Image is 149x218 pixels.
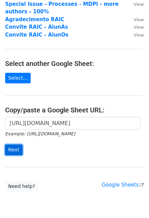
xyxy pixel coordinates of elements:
small: View [134,25,144,30]
a: Select... [5,73,31,83]
small: View [134,17,144,22]
h4: Copy/paste a Google Sheet URL: [5,106,144,114]
a: View [127,32,144,38]
a: Convite RAIC - AlunOs [5,32,69,38]
a: Google Sheets [102,182,144,188]
a: Need help? [5,181,38,192]
small: Example: [URL][DOMAIN_NAME] [5,131,75,136]
small: View [134,2,144,7]
a: Agradecimento RAIC [5,16,64,23]
a: View [127,24,144,30]
input: Paste your Google Sheet URL here [5,117,140,130]
iframe: Chat Widget [115,185,149,218]
div: Widget de chat [115,185,149,218]
a: Convite RAIC - AlunAs [5,24,68,30]
h4: Select another Google Sheet: [5,59,144,68]
input: Next [5,145,23,155]
a: View [127,1,144,7]
small: View [134,32,144,38]
a: View [127,16,144,23]
a: Special Issue - Processes - MDPI - more authors - 100% [5,1,119,15]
